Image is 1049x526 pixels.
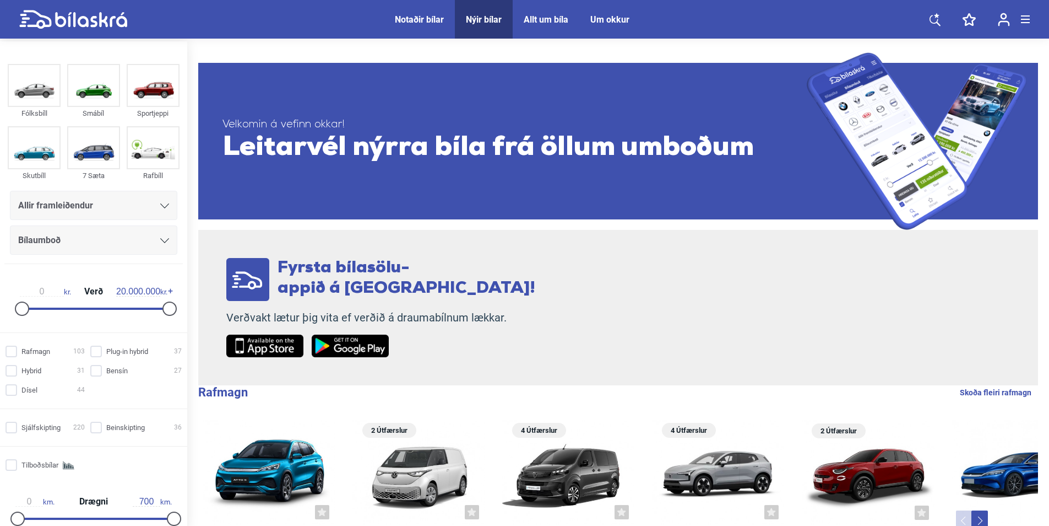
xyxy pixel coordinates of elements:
span: Hybrid [21,365,41,377]
span: Allir framleiðendur [18,198,93,213]
span: km. [133,497,172,507]
a: Allt um bíla [524,14,568,25]
span: 37 [174,346,182,357]
span: 220 [73,422,85,433]
div: Rafbíll [127,169,180,182]
span: Dísel [21,384,37,396]
p: Verðvakt lætur þig vita ef verðið á draumabílnum lækkar. [226,311,535,325]
img: user-login.svg [998,13,1010,26]
a: Nýir bílar [466,14,502,25]
span: Plug-in hybrid [106,346,148,357]
b: Rafmagn [198,385,248,399]
span: Leitarvél nýrra bíla frá öllum umboðum [222,132,807,165]
div: 7 Sæta [67,169,120,182]
div: Smábíl [67,107,120,120]
span: 31 [77,365,85,377]
span: Bensín [106,365,128,377]
span: Bílaumboð [18,233,61,248]
span: 27 [174,365,182,377]
span: Sjálfskipting [21,422,61,433]
span: Fyrsta bílasölu- appið á [GEOGRAPHIC_DATA]! [278,260,535,297]
span: 103 [73,346,85,357]
span: Tilboðsbílar [21,459,58,471]
a: Velkomin á vefinn okkar!Leitarvél nýrra bíla frá öllum umboðum [198,52,1038,230]
span: Rafmagn [21,346,50,357]
span: 44 [77,384,85,396]
span: kr. [116,287,167,297]
span: Velkomin á vefinn okkar! [222,118,807,132]
span: 4 Útfærslur [667,423,710,438]
span: Beinskipting [106,422,145,433]
a: Um okkur [590,14,629,25]
a: Notaðir bílar [395,14,444,25]
span: 36 [174,422,182,433]
span: Verð [81,287,106,296]
a: Skoða fleiri rafmagn [960,385,1031,400]
div: Skutbíll [8,169,61,182]
span: 4 Útfærslur [518,423,561,438]
span: kr. [20,287,71,297]
div: Sportjeppi [127,107,180,120]
span: km. [15,497,55,507]
div: Fólksbíll [8,107,61,120]
span: 2 Útfærslur [817,423,860,438]
span: Drægni [77,497,111,506]
span: 2 Útfærslur [368,423,411,438]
